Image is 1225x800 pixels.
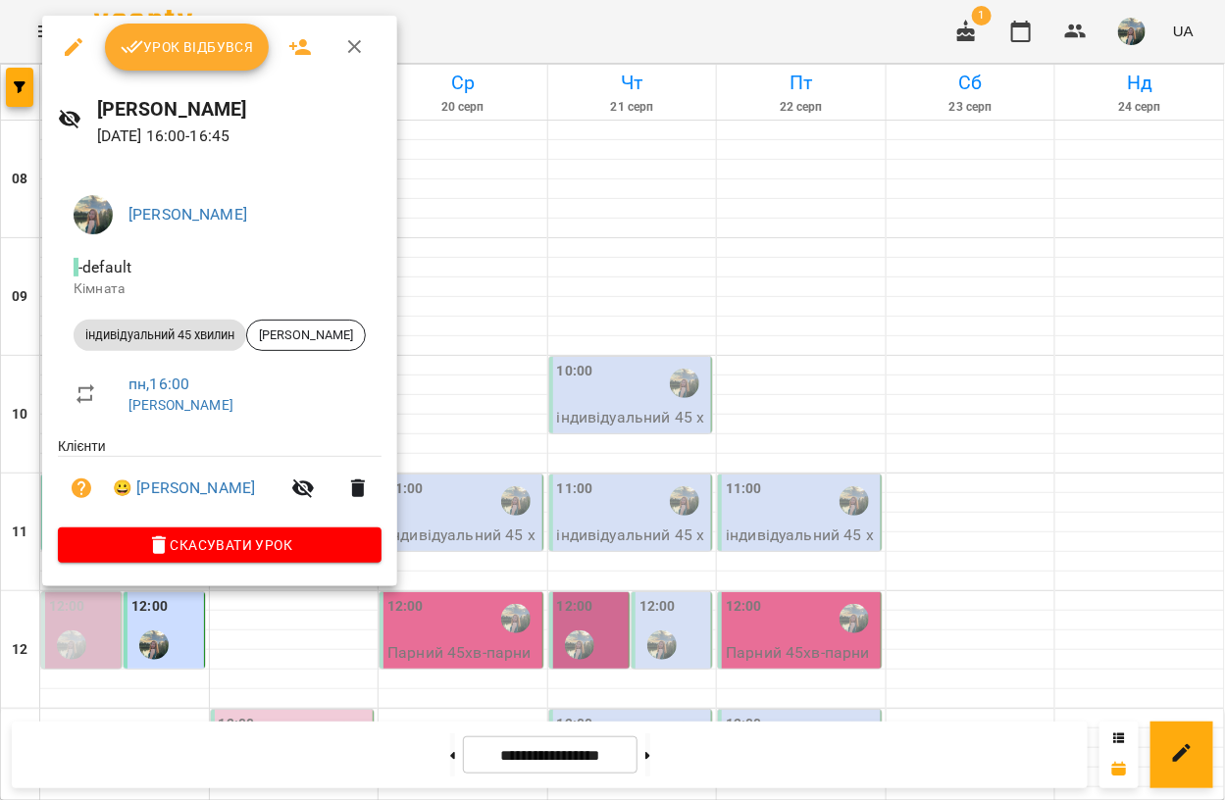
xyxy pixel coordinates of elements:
[58,465,105,512] button: Візит ще не сплачено. Додати оплату?
[128,397,233,413] a: [PERSON_NAME]
[105,24,270,71] button: Урок відбувся
[121,35,254,59] span: Урок відбувся
[58,527,382,563] button: Скасувати Урок
[247,326,365,344] span: [PERSON_NAME]
[128,205,247,224] a: [PERSON_NAME]
[74,326,246,344] span: індивідуальний 45 хвилин
[97,125,382,148] p: [DATE] 16:00 - 16:45
[74,533,366,557] span: Скасувати Урок
[113,476,255,500] a: 😀 [PERSON_NAME]
[58,436,382,527] ul: Клієнти
[74,258,135,276] span: - default
[97,94,382,125] h6: [PERSON_NAME]
[74,279,366,299] p: Кімната
[246,320,366,351] div: [PERSON_NAME]
[128,375,189,393] a: пн , 16:00
[74,195,113,234] img: 3ee4fd3f6459422412234092ea5b7c8e.jpg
